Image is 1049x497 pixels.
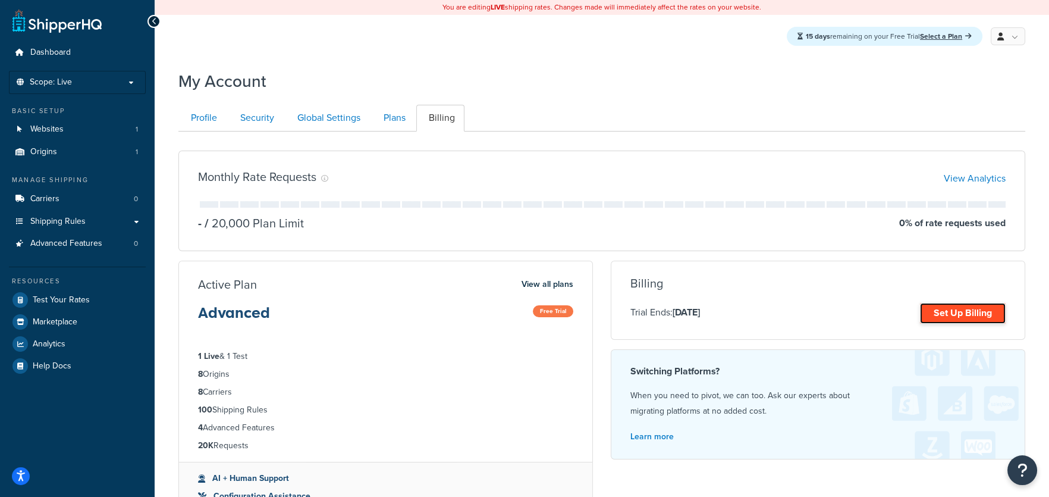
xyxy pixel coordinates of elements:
[944,171,1006,185] a: View Analytics
[9,276,146,286] div: Resources
[198,421,573,435] li: Advanced Features
[30,217,86,227] span: Shipping Rules
[630,305,700,320] p: Trial Ends:
[228,105,284,132] a: Security
[9,106,146,116] div: Basic Setup
[9,175,146,185] div: Manage Shipping
[30,124,64,135] span: Websites
[522,277,573,292] a: View all plans
[30,239,102,249] span: Advanced Features
[9,355,146,377] a: Help Docs
[33,361,71,371] span: Help Docs
[33,295,90,305] span: Test Your Rates
[198,368,203,380] strong: 8
[198,404,573,417] li: Shipping Rules
[9,141,146,163] li: Origins
[787,27,982,46] div: remaining on your Free Trial
[134,194,138,204] span: 0
[30,77,72,87] span: Scope: Live
[198,170,316,183] h3: Monthly Rate Requests
[198,350,219,362] strong: 1 Live
[198,386,203,398] strong: 8
[9,188,146,210] a: Carriers 0
[491,2,505,12] b: LIVE
[899,215,1006,232] p: 0 % of rate requests used
[806,31,830,42] strong: 15 days
[9,233,146,255] li: Advanced Features
[9,211,146,233] a: Shipping Rules
[198,368,573,381] li: Origins
[285,105,370,132] a: Global Settings
[33,317,77,327] span: Marketplace
[30,194,59,204] span: Carriers
[920,31,972,42] a: Select a Plan
[416,105,464,132] a: Billing
[9,42,146,64] a: Dashboard
[9,118,146,140] li: Websites
[198,305,270,330] h3: Advanced
[630,364,1006,379] h4: Switching Platforms?
[920,303,1006,324] a: Set Up Billing
[9,118,146,140] a: Websites 1
[9,333,146,355] a: Analytics
[205,214,209,232] span: /
[136,124,138,135] span: 1
[178,105,227,132] a: Profile
[630,430,674,443] a: Learn more
[198,215,202,232] p: -
[1007,455,1037,485] button: Open Resource Center
[33,339,65,349] span: Analytics
[198,439,213,452] strong: 20K
[30,147,57,157] span: Origins
[533,305,573,317] span: Free Trial
[202,215,304,232] p: 20,000 Plan Limit
[198,350,573,363] li: & 1 Test
[9,188,146,210] li: Carriers
[198,404,212,416] strong: 100
[136,147,138,157] span: 1
[198,472,573,485] li: AI + Human Support
[198,386,573,399] li: Carriers
[134,239,138,249] span: 0
[12,9,102,33] a: ShipperHQ Home
[630,277,663,290] h3: Billing
[30,48,71,58] span: Dashboard
[9,289,146,311] a: Test Your Rates
[9,311,146,333] a: Marketplace
[9,233,146,255] a: Advanced Features 0
[198,421,203,434] strong: 4
[9,141,146,163] a: Origins 1
[198,439,573,452] li: Requests
[673,305,700,319] strong: [DATE]
[198,278,257,291] h3: Active Plan
[178,70,266,93] h1: My Account
[371,105,415,132] a: Plans
[630,388,1006,419] p: When you need to pivot, we can too. Ask our experts about migrating platforms at no added cost.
